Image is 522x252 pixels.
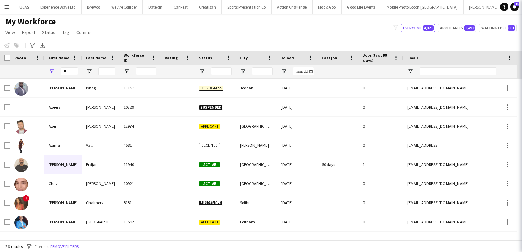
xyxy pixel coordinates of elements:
button: Open Filter Menu [407,68,413,74]
button: Open Filter Menu [49,68,55,74]
div: [GEOGRAPHIC_DATA] [236,117,277,136]
div: [DATE] [277,136,318,155]
span: View [5,29,15,36]
div: [PERSON_NAME] [44,155,82,174]
div: 12974 [120,117,161,136]
span: 11 [514,2,519,6]
span: 1 filter set [31,244,49,249]
div: Jeddah [236,79,277,97]
button: [PERSON_NAME] [464,0,504,14]
div: 8181 [120,193,161,212]
div: Chaz [44,174,82,193]
input: Workforce ID Filter Input [136,67,156,75]
img: Chaz Sehmi [14,178,28,191]
img: Aziz Erdjan [14,158,28,172]
div: 10921 [120,174,161,193]
span: Photo [14,55,26,60]
span: 4,825 [423,25,434,31]
button: Car Fest [168,0,193,14]
div: [PERSON_NAME] [44,232,82,250]
span: Jobs (last 90 days) [363,53,391,63]
div: [PERSON_NAME] [82,98,120,116]
div: [PERSON_NAME] [44,79,82,97]
a: Status [39,28,58,37]
span: Joined [281,55,294,60]
span: Last Name [86,55,106,60]
div: 0 [359,98,403,116]
span: 801 [508,25,515,31]
input: City Filter Input [252,67,273,75]
button: Good Life Events [342,0,381,14]
div: 0 [359,117,403,136]
div: 0 [359,212,403,231]
button: Open Filter Menu [199,68,205,74]
div: 10329 [120,98,161,116]
button: Applicants1,492 [438,24,476,32]
app-action-btn: Advanced filters [28,41,37,50]
span: Suspended [199,105,223,110]
div: [PERSON_NAME] [82,117,120,136]
span: 1,492 [464,25,475,31]
div: Feltham [236,212,277,231]
div: Azer [44,117,82,136]
input: Status Filter Input [211,67,232,75]
div: [GEOGRAPHIC_DATA] [236,155,277,174]
div: Ishag [82,79,120,97]
button: Mobile Photo Booth [GEOGRAPHIC_DATA] [381,0,464,14]
span: First Name [49,55,69,60]
div: Erdjan [82,155,120,174]
div: [DATE] [277,117,318,136]
button: Experience Wave Ltd [35,0,82,14]
input: Joined Filter Input [293,67,314,75]
div: [DATE] [277,98,318,116]
button: Creatisan [193,0,222,14]
div: 0 [359,174,403,193]
div: [PERSON_NAME] [236,136,277,155]
div: Azeera [44,98,82,116]
div: Solihull [236,193,277,212]
div: 60 days [318,155,359,174]
div: Azima [44,136,82,155]
div: [DATE] [277,79,318,97]
div: [DATE] [277,212,318,231]
span: Active [199,181,220,186]
span: My Workforce [5,16,56,27]
button: Moo & Goo [313,0,342,14]
div: 0 [359,79,403,97]
div: 4581 [120,136,161,155]
a: 11 [510,3,519,11]
div: Chalmers [82,193,120,212]
span: Applicant [199,124,220,129]
button: We Are Collider [106,0,143,14]
div: 13582 [120,212,161,231]
button: Open Filter Menu [86,68,92,74]
div: 12497 [120,232,161,250]
div: [GEOGRAPHIC_DATA] [236,232,277,250]
span: Tag [62,29,69,36]
span: In progress [199,86,223,91]
a: Export [19,28,38,37]
button: Waiting list801 [479,24,517,32]
a: Comms [73,28,94,37]
button: Datekin [143,0,168,14]
button: Sports Presentation Co [222,0,272,14]
input: Last Name Filter Input [98,67,115,75]
span: Active [199,162,220,167]
img: Azima Valli [14,139,28,153]
span: ! [23,195,29,202]
span: Last job [322,55,337,60]
div: [DATE] [277,232,318,250]
span: Rating [165,55,178,60]
div: [PERSON_NAME] [82,174,120,193]
button: Open Filter Menu [240,68,246,74]
a: Tag [59,28,72,37]
span: Comms [76,29,92,36]
button: UCAS [14,0,35,14]
div: [GEOGRAPHIC_DATA] [82,212,120,231]
button: Brewco [82,0,106,14]
div: [PERSON_NAME] [82,232,120,250]
a: View [3,28,18,37]
div: 0 [359,232,403,250]
span: Email [407,55,418,60]
div: 1 [359,155,403,174]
